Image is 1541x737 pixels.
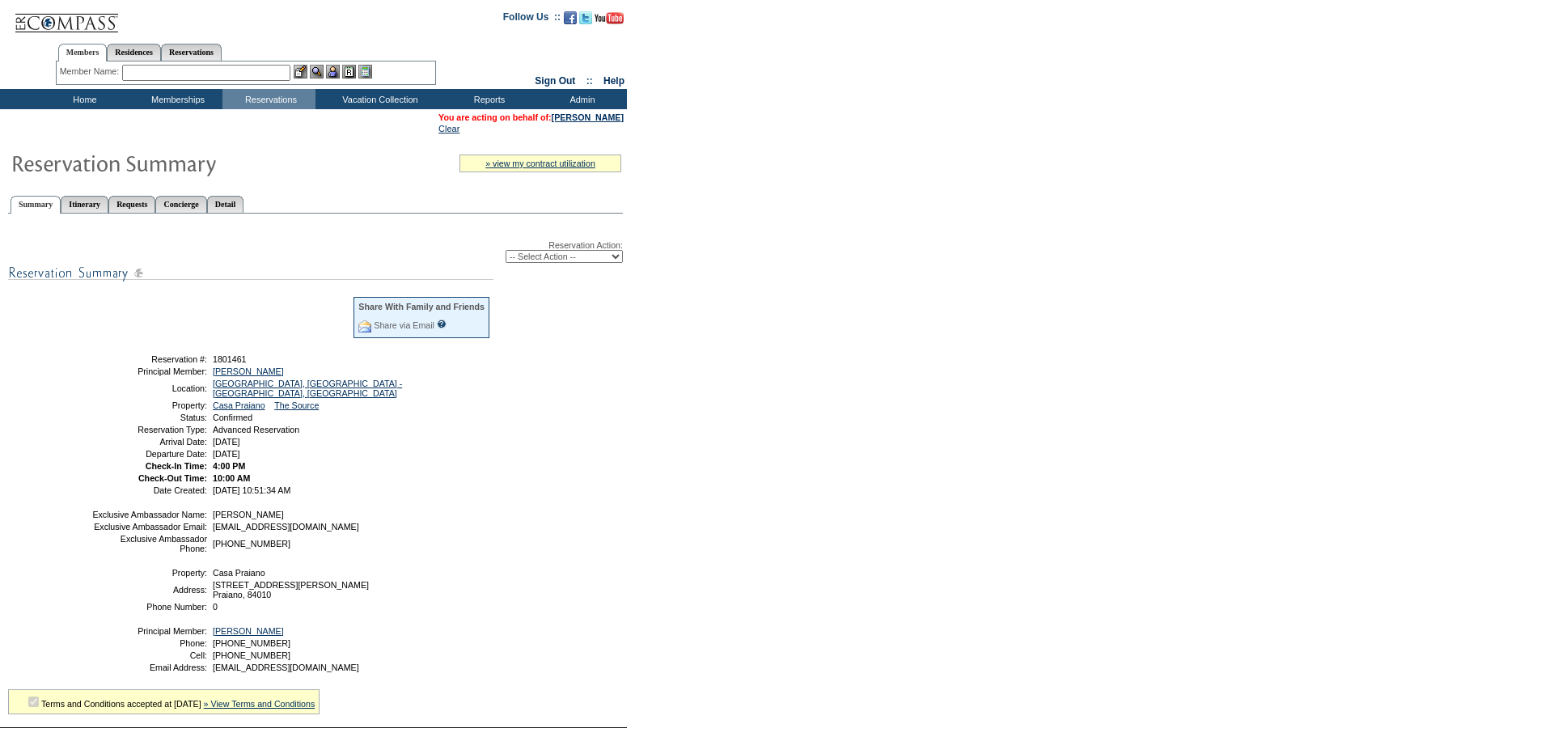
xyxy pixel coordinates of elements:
[91,626,207,636] td: Principal Member:
[61,196,108,213] a: Itinerary
[11,196,61,214] a: Summary
[579,16,592,26] a: Follow us on Twitter
[438,112,624,122] span: You are acting on behalf of:
[213,366,284,376] a: [PERSON_NAME]
[213,626,284,636] a: [PERSON_NAME]
[213,461,245,471] span: 4:00 PM
[91,650,207,660] td: Cell:
[91,580,207,599] td: Address:
[60,65,122,78] div: Member Name:
[91,400,207,410] td: Property:
[161,44,222,61] a: Reservations
[213,379,402,398] a: [GEOGRAPHIC_DATA], [GEOGRAPHIC_DATA] - [GEOGRAPHIC_DATA], [GEOGRAPHIC_DATA]
[213,522,359,532] span: [EMAIL_ADDRESS][DOMAIN_NAME]
[342,65,356,78] img: Reservations
[503,10,561,29] td: Follow Us ::
[586,75,593,87] span: ::
[213,539,290,549] span: [PHONE_NUMBER]
[213,449,240,459] span: [DATE]
[91,354,207,364] td: Reservation #:
[91,510,207,519] td: Exclusive Ambassador Name:
[213,510,284,519] span: [PERSON_NAME]
[552,112,624,122] a: [PERSON_NAME]
[326,65,340,78] img: Impersonate
[310,65,324,78] img: View
[437,320,447,328] input: What is this?
[213,568,265,578] span: Casa Praiano
[213,400,265,410] a: Casa Praiano
[213,354,247,364] span: 1801461
[108,196,155,213] a: Requests
[213,580,369,599] span: [STREET_ADDRESS][PERSON_NAME] Praiano, 84010
[91,425,207,434] td: Reservation Type:
[8,240,623,263] div: Reservation Action:
[91,413,207,422] td: Status:
[91,568,207,578] td: Property:
[441,89,534,109] td: Reports
[374,320,434,330] a: Share via Email
[91,522,207,532] td: Exclusive Ambassador Email:
[595,12,624,24] img: Subscribe to our YouTube Channel
[222,89,315,109] td: Reservations
[564,16,577,26] a: Become our fan on Facebook
[213,473,250,483] span: 10:00 AM
[358,65,372,78] img: b_calculator.gif
[213,602,218,612] span: 0
[138,473,207,483] strong: Check-Out Time:
[213,437,240,447] span: [DATE]
[58,44,108,61] a: Members
[91,638,207,648] td: Phone:
[535,75,575,87] a: Sign Out
[107,44,161,61] a: Residences
[294,65,307,78] img: b_edit.gif
[8,263,493,283] img: subTtlResSummary.gif
[91,534,207,553] td: Exclusive Ambassador Phone:
[603,75,624,87] a: Help
[564,11,577,24] img: Become our fan on Facebook
[213,485,290,495] span: [DATE] 10:51:34 AM
[579,11,592,24] img: Follow us on Twitter
[41,699,201,709] span: Terms and Conditions accepted at [DATE]
[36,89,129,109] td: Home
[11,146,334,179] img: Reservaton Summary
[213,425,299,434] span: Advanced Reservation
[485,159,595,168] a: » view my contract utilization
[91,437,207,447] td: Arrival Date:
[146,461,207,471] strong: Check-In Time:
[315,89,441,109] td: Vacation Collection
[213,663,359,672] span: [EMAIL_ADDRESS][DOMAIN_NAME]
[91,602,207,612] td: Phone Number:
[204,699,315,709] a: » View Terms and Conditions
[91,366,207,376] td: Principal Member:
[155,196,206,213] a: Concierge
[207,196,244,213] a: Detail
[213,638,290,648] span: [PHONE_NUMBER]
[91,485,207,495] td: Date Created:
[534,89,627,109] td: Admin
[358,302,485,311] div: Share With Family and Friends
[91,449,207,459] td: Departure Date:
[274,400,319,410] a: The Source
[91,379,207,398] td: Location:
[438,124,459,133] a: Clear
[213,413,252,422] span: Confirmed
[595,16,624,26] a: Subscribe to our YouTube Channel
[129,89,222,109] td: Memberships
[213,650,290,660] span: [PHONE_NUMBER]
[91,663,207,672] td: Email Address:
